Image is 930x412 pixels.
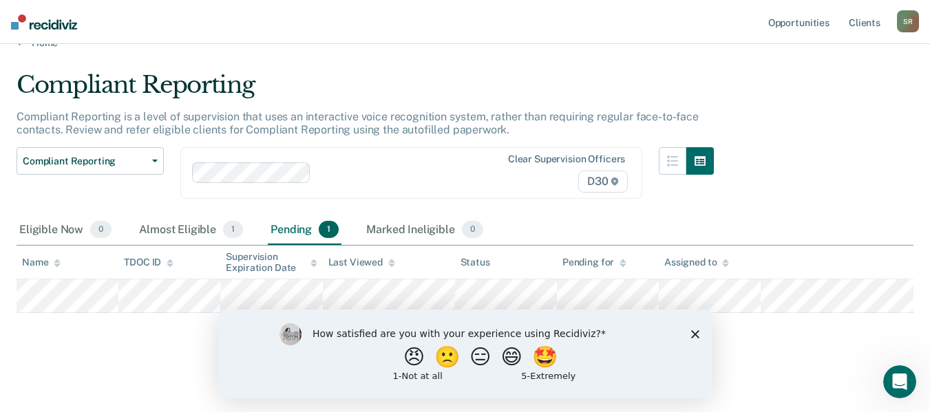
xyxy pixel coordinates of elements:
div: Assigned to [664,257,729,268]
div: Marked Ineligible0 [363,215,486,246]
div: Supervision Expiration Date [226,251,317,274]
button: SR [897,10,919,32]
div: TDOC ID [124,257,173,268]
div: Clear supervision officers [508,153,625,165]
iframe: Intercom live chat [883,365,916,398]
img: Recidiviz [11,14,77,30]
button: Compliant Reporting [17,147,164,175]
div: Compliant Reporting [17,71,714,110]
div: Status [461,257,490,268]
div: S R [897,10,919,32]
div: Name [22,257,61,268]
div: Almost Eligible1 [136,215,246,246]
div: Last Viewed [328,257,395,268]
span: 1 [223,221,243,239]
span: 0 [90,221,112,239]
iframe: Survey by Kim from Recidiviz [219,310,712,398]
span: D30 [578,171,628,193]
span: Compliant Reporting [23,155,147,167]
p: Compliant Reporting is a level of supervision that uses an interactive voice recognition system, ... [17,110,699,136]
span: 0 [462,221,483,239]
span: 1 [319,221,339,239]
div: Pending for [562,257,626,268]
div: Eligible Now0 [17,215,114,246]
div: Pending1 [268,215,341,246]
